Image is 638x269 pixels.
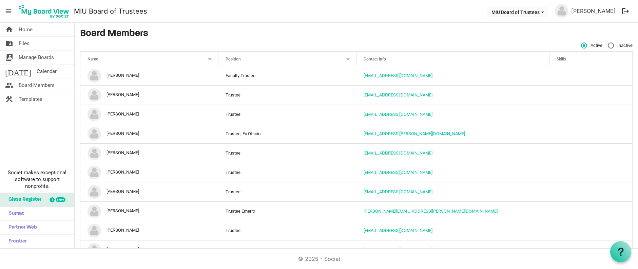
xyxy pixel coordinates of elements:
h3: Board Members [80,28,633,40]
span: Partner Web [5,221,37,234]
img: no-profile-picture.svg [88,88,101,102]
td: Bruce Currivan is template cell column header Name [80,163,218,182]
span: switch_account [5,51,13,64]
td: akouider@miu.edu is template cell column header Contact Info [356,66,549,85]
td: andy zhong is template cell column header Name [80,85,218,105]
a: © 2025 - Societ [298,255,340,262]
td: is template cell column header Skills [549,105,632,124]
button: MIU Board of Trustees dropdownbutton [487,7,548,17]
td: Bill Smith is template cell column header Name [80,124,218,143]
img: no-profile-picture.svg [88,204,101,218]
td: is template cell column header Skills [549,201,632,221]
td: yingwu.zhong@funplus.com is template cell column header Contact Info [356,85,549,105]
td: is template cell column header Skills [549,182,632,201]
a: [PERSON_NAME][EMAIL_ADDRESS][PERSON_NAME][DOMAIN_NAME] [364,209,498,214]
td: Amine Kouider is template cell column header Name [80,66,218,85]
span: Manage Boards [19,51,54,64]
td: is template cell column header Skills [549,143,632,163]
td: Barbara Dreier is template cell column header Name [80,105,218,124]
td: blevine@tm.org is template cell column header Contact Info [356,143,549,163]
span: Files [19,37,30,50]
span: folder_shared [5,37,13,50]
td: Trustee Emeriti column header Position [218,201,356,221]
td: donnaj617@gmail.com is template cell column header Contact Info [356,240,549,259]
td: bcurrivan@gmail.com is template cell column header Contact Info [356,163,549,182]
a: [EMAIL_ADDRESS][DOMAIN_NAME] [364,73,432,78]
span: Board Members [19,78,55,92]
span: Name [88,57,98,61]
span: Inactive [608,42,633,49]
img: no-profile-picture.svg [555,4,568,18]
span: Active [581,42,602,49]
td: Faculty Trustee column header Position [218,66,356,85]
a: [EMAIL_ADDRESS][DOMAIN_NAME] [364,150,432,156]
a: My Board View Logo [17,3,74,20]
span: Frontier [5,235,27,248]
td: Trustee column header Position [218,163,356,182]
td: bdreier@miu.edu is template cell column header Contact Info [356,105,549,124]
td: is template cell column header Skills [549,221,632,240]
span: Home [19,23,33,36]
a: [EMAIL_ADDRESS][PERSON_NAME][DOMAIN_NAME] [364,131,465,136]
img: no-profile-picture.svg [88,69,101,83]
a: [EMAIL_ADDRESS][DOMAIN_NAME] [364,189,432,194]
td: Trustee column header Position [218,85,356,105]
span: Glass Register [5,193,41,207]
td: bill.smith@miu.edu is template cell column header Contact Info [356,124,549,143]
span: Position [226,57,241,61]
td: chris@hartnett.com is template cell column header Contact Info [356,201,549,221]
img: no-profile-picture.svg [88,127,101,141]
td: Trustee column header Position [218,182,356,201]
img: My Board View Logo [17,3,71,20]
span: home [5,23,13,36]
span: Sumac [5,207,24,220]
a: [EMAIL_ADDRESS][DOMAIN_NAME] [364,92,432,97]
td: is template cell column header Skills [549,124,632,143]
td: hridayatmavan1008@gmail.com is template cell column header Contact Info [356,221,549,240]
a: [EMAIL_ADDRESS][DOMAIN_NAME] [364,170,432,175]
td: is template cell column header Skills [549,66,632,85]
td: Brian Levine is template cell column header Name [80,143,218,163]
td: Trustee column header Position [218,143,356,163]
td: is template cell column header Skills [549,85,632,105]
img: no-profile-picture.svg [88,166,101,179]
img: no-profile-picture.svg [88,108,101,121]
img: no-profile-picture.svg [88,243,101,257]
td: Carolyn King is template cell column header Name [80,182,218,201]
span: menu [2,5,15,18]
a: [PERSON_NAME] [568,4,618,18]
td: Trustee column header Position [218,221,356,240]
td: Donna Jones is template cell column header Name [80,240,218,259]
td: cking@miu.edu is template cell column header Contact Info [356,182,549,201]
span: Calendar [37,65,57,78]
img: no-profile-picture.svg [88,224,101,237]
span: people [5,78,13,92]
button: logout [618,4,633,18]
span: Contact Info [364,57,386,61]
td: Trustee, Ex Officio column header Position [218,124,356,143]
a: [EMAIL_ADDRESS][DOMAIN_NAME] [364,112,432,117]
span: construction [5,92,13,106]
td: Diane Davis is template cell column header Name [80,221,218,240]
div: new [56,197,65,202]
td: Chris Hartnett is template cell column header Name [80,201,218,221]
span: [DATE] [5,65,31,78]
span: Templates [19,92,42,106]
td: Trustee column header Position [218,240,356,259]
img: no-profile-picture.svg [88,146,101,160]
td: Trustee column header Position [218,105,356,124]
img: no-profile-picture.svg [88,185,101,199]
a: [EMAIL_ADDRESS][DOMAIN_NAME] [364,247,432,252]
td: is template cell column header Skills [549,240,632,259]
a: [EMAIL_ADDRESS][DOMAIN_NAME] [364,228,432,233]
span: Skills [557,57,566,61]
td: is template cell column header Skills [549,163,632,182]
a: MIU Board of Trustees [74,4,147,18]
span: Societ makes exceptional software to support nonprofits. [3,169,71,190]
